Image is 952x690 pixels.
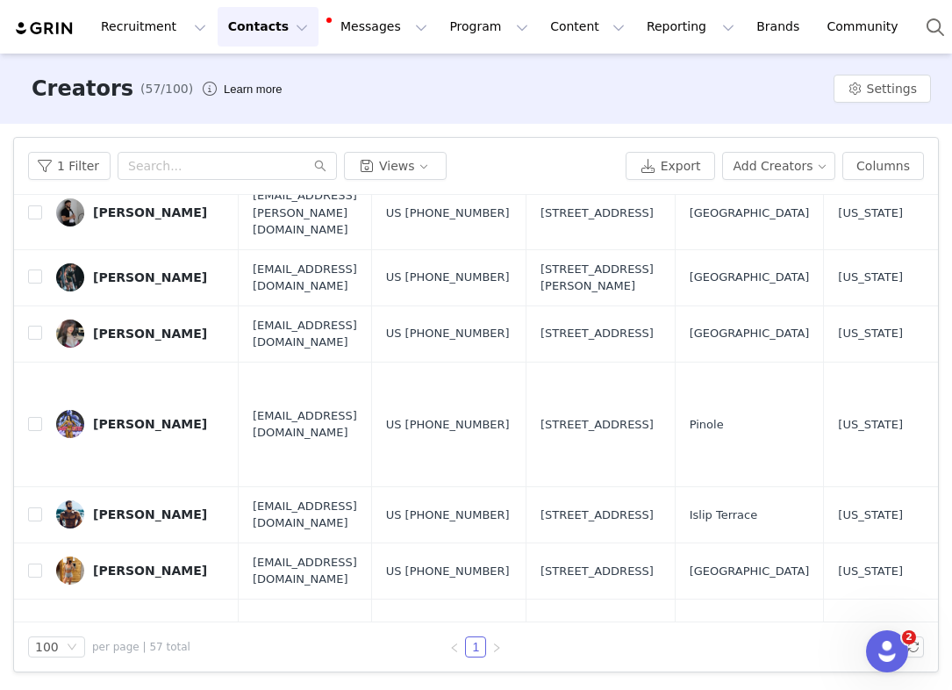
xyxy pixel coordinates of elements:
i: icon: down [67,642,77,654]
span: [GEOGRAPHIC_DATA] [690,563,810,580]
span: [EMAIL_ADDRESS][DOMAIN_NAME] [253,554,357,588]
h3: Creators [32,73,133,104]
button: Reporting [636,7,745,47]
span: [EMAIL_ADDRESS][DOMAIN_NAME] [253,317,357,351]
button: Add Creators [722,152,836,180]
a: [PERSON_NAME] [56,410,225,438]
div: [PERSON_NAME] [93,507,207,521]
div: Tooltip anchor [220,81,285,98]
button: Program [439,7,539,47]
span: [STREET_ADDRESS] [540,563,654,580]
a: [PERSON_NAME] [56,500,225,528]
button: Columns [842,152,924,180]
a: [PERSON_NAME] [56,198,225,226]
button: Views [344,152,447,180]
span: [EMAIL_ADDRESS][DOMAIN_NAME] [253,619,357,653]
i: icon: left [449,643,460,653]
i: icon: right [491,643,502,653]
img: 3880972e-b5bb-4e17-a0c5-d2eb65d3d43a.jpg [56,263,84,291]
button: Settings [834,75,931,103]
li: Previous Page [444,636,465,658]
img: 913a72b2-8d7c-4cc2-beaa-ca13603d8801.jpg [56,410,84,438]
span: [EMAIL_ADDRESS][PERSON_NAME][DOMAIN_NAME] [253,187,357,239]
button: Export [626,152,715,180]
span: [GEOGRAPHIC_DATA] [690,269,810,286]
button: Contacts [218,7,319,47]
button: 1 Filter [28,152,111,180]
button: Messages [319,7,438,47]
a: Community [817,7,917,47]
span: 2 [902,630,916,644]
div: [PERSON_NAME] [93,417,207,431]
span: [STREET_ADDRESS] [540,325,654,342]
span: [GEOGRAPHIC_DATA] [690,325,810,342]
span: Pinole [690,416,724,434]
a: Brands [746,7,815,47]
div: [PERSON_NAME] [93,564,207,578]
span: [STREET_ADDRESS] [540,205,654,222]
a: [PERSON_NAME] [56,263,225,291]
img: grin logo [14,20,75,37]
span: [STREET_ADDRESS] [540,416,654,434]
div: US [PHONE_NUMBER] [386,416,510,434]
img: 9d7c51a6-4a24-4ea7-82ad-4d7df822cd0c.jpg [56,500,84,528]
span: [GEOGRAPHIC_DATA] [690,205,810,222]
div: US [PHONE_NUMBER] [386,205,510,222]
img: beb25a31-1b7d-4d7a-8df5-a92a017f4c97--s.jpg [56,557,84,585]
input: Search... [118,152,337,180]
div: [PERSON_NAME] [93,327,207,341]
button: Recruitment [90,7,217,47]
a: 1 [466,637,485,657]
span: per page | 57 total [92,639,190,655]
i: icon: search [314,160,326,172]
a: [PERSON_NAME] [56,557,225,585]
span: [EMAIL_ADDRESS][DOMAIN_NAME] [253,261,357,295]
div: US [PHONE_NUMBER] [386,269,510,286]
li: 1 [465,636,486,658]
li: Next Page [486,636,507,658]
div: [PERSON_NAME] [93,270,207,284]
div: 100 [35,637,59,657]
span: [STREET_ADDRESS][PERSON_NAME] [540,261,661,295]
div: [PERSON_NAME] [93,205,207,219]
button: Content [540,7,635,47]
div: US [PHONE_NUMBER] [386,563,510,580]
img: 358c7029-f0ea-4172-9ac9-95006a9c47ee.jpg [56,320,84,348]
span: [EMAIL_ADDRESS][DOMAIN_NAME] [253,407,357,442]
span: Islip Terrace [690,507,758,524]
span: (57/100) [140,80,193,98]
div: US [PHONE_NUMBER] [386,507,510,524]
iframe: Intercom live chat [866,630,908,672]
span: [EMAIL_ADDRESS][DOMAIN_NAME] [253,498,357,532]
a: [PERSON_NAME] [56,320,225,348]
span: [STREET_ADDRESS] [540,507,654,524]
div: US [PHONE_NUMBER] [386,325,510,342]
img: 24f916f2-04f6-4a9c-b251-f258327bbfa5.jpg [56,198,84,226]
